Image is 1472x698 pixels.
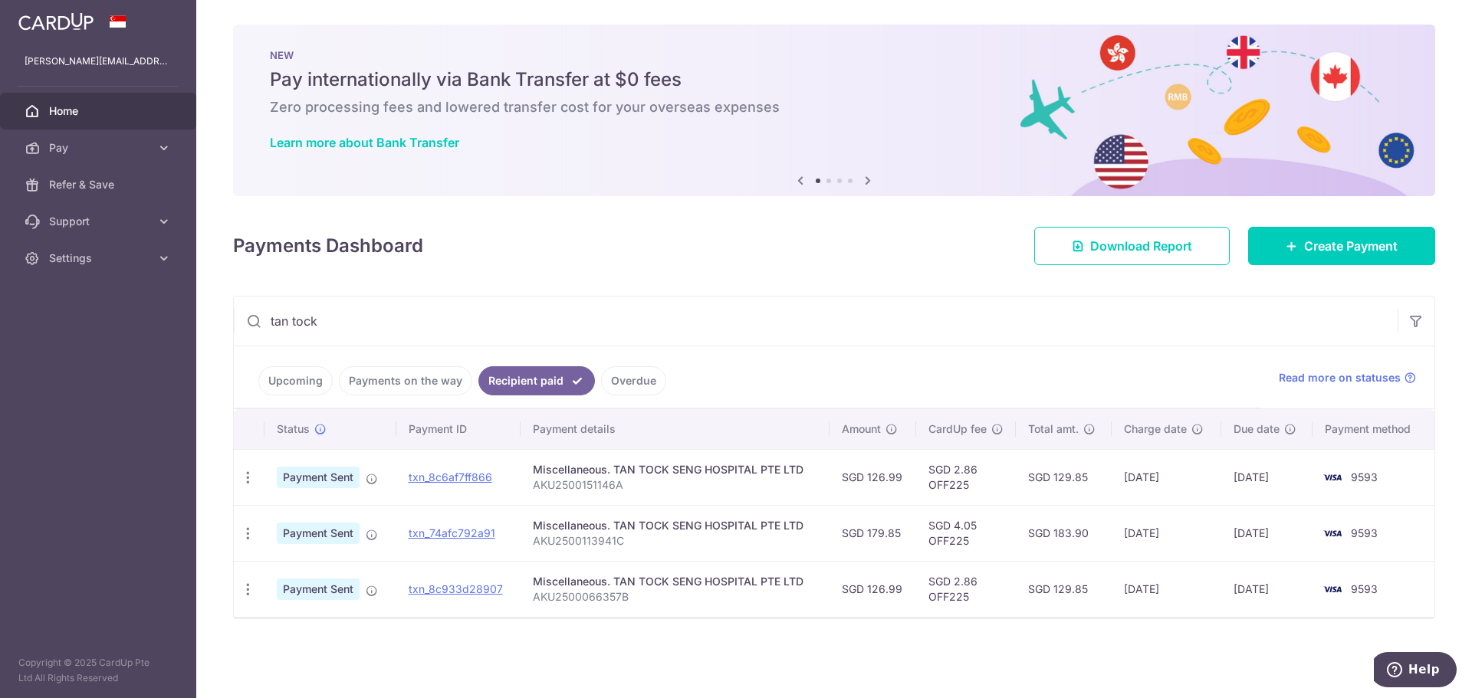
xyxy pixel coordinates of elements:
td: [DATE] [1112,561,1221,617]
span: Charge date [1124,421,1187,437]
span: 9593 [1351,582,1378,595]
p: AKU2500151146A [533,477,817,493]
th: Payment ID [396,409,521,449]
h6: Zero processing fees and lowered transfer cost for your overseas expenses [270,98,1398,116]
span: Home [49,103,150,119]
input: Search by recipient name, payment id or reference [234,297,1398,346]
td: SGD 183.90 [1016,505,1112,561]
div: Miscellaneous. TAN TOCK SENG HOSPITAL PTE LTD [533,518,817,533]
a: Download Report [1034,227,1230,265]
td: SGD 126.99 [830,561,916,617]
td: [DATE] [1221,505,1313,561]
a: Overdue [601,366,666,395]
th: Payment method [1313,409,1434,449]
iframe: Opens a widget where you can find more information [1374,652,1457,690]
a: Payments on the way [339,366,472,395]
p: AKU2500113941C [533,533,817,549]
img: Bank Card [1317,524,1348,542]
a: txn_8c6af7ff866 [409,470,492,483]
h4: Payments Dashboard [233,232,423,260]
span: Support [49,214,150,229]
td: SGD 129.85 [1016,449,1112,505]
img: Bank Card [1317,580,1348,598]
td: SGD 4.05 OFF225 [916,505,1016,561]
a: txn_8c933d28907 [409,582,503,595]
span: Payment Sent [277,578,360,600]
span: Amount [842,421,881,437]
span: Refer & Save [49,177,150,192]
span: Settings [49,251,150,266]
td: [DATE] [1112,449,1221,505]
td: SGD 179.85 [830,505,916,561]
span: Total amt. [1028,421,1079,437]
p: AKU2500066357B [533,589,817,605]
span: Payment Sent [277,467,360,488]
td: SGD 2.86 OFF225 [916,449,1016,505]
img: Bank Card [1317,468,1348,487]
a: txn_74afc792a91 [409,526,495,539]
div: Miscellaneous. TAN TOCK SENG HOSPITAL PTE LTD [533,462,817,477]
td: SGD 129.85 [1016,561,1112,617]
h5: Pay internationally via Bank Transfer at $0 fees [270,67,1398,92]
p: NEW [270,49,1398,61]
span: Download Report [1090,237,1192,255]
a: Recipient paid [478,366,595,395]
td: SGD 126.99 [830,449,916,505]
span: Create Payment [1304,237,1398,255]
p: [PERSON_NAME][EMAIL_ADDRESS][DOMAIN_NAME] [25,54,172,69]
span: Status [277,421,310,437]
a: Read more on statuses [1279,370,1416,385]
span: Payment Sent [277,523,360,544]
span: Pay [49,140,150,156]
a: Learn more about Bank Transfer [270,135,459,150]
span: Due date [1234,421,1280,437]
a: Create Payment [1248,227,1435,265]
td: [DATE] [1112,505,1221,561]
span: CardUp fee [928,421,987,437]
div: Miscellaneous. TAN TOCK SENG HOSPITAL PTE LTD [533,574,817,589]
span: 9593 [1351,526,1378,539]
img: Bank transfer banner [233,25,1435,196]
th: Payment details [521,409,830,449]
a: Upcoming [258,366,333,395]
td: [DATE] [1221,561,1313,617]
td: SGD 2.86 OFF225 [916,561,1016,617]
td: [DATE] [1221,449,1313,505]
img: CardUp [18,12,94,31]
span: 9593 [1351,470,1378,483]
span: Read more on statuses [1279,370,1401,385]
